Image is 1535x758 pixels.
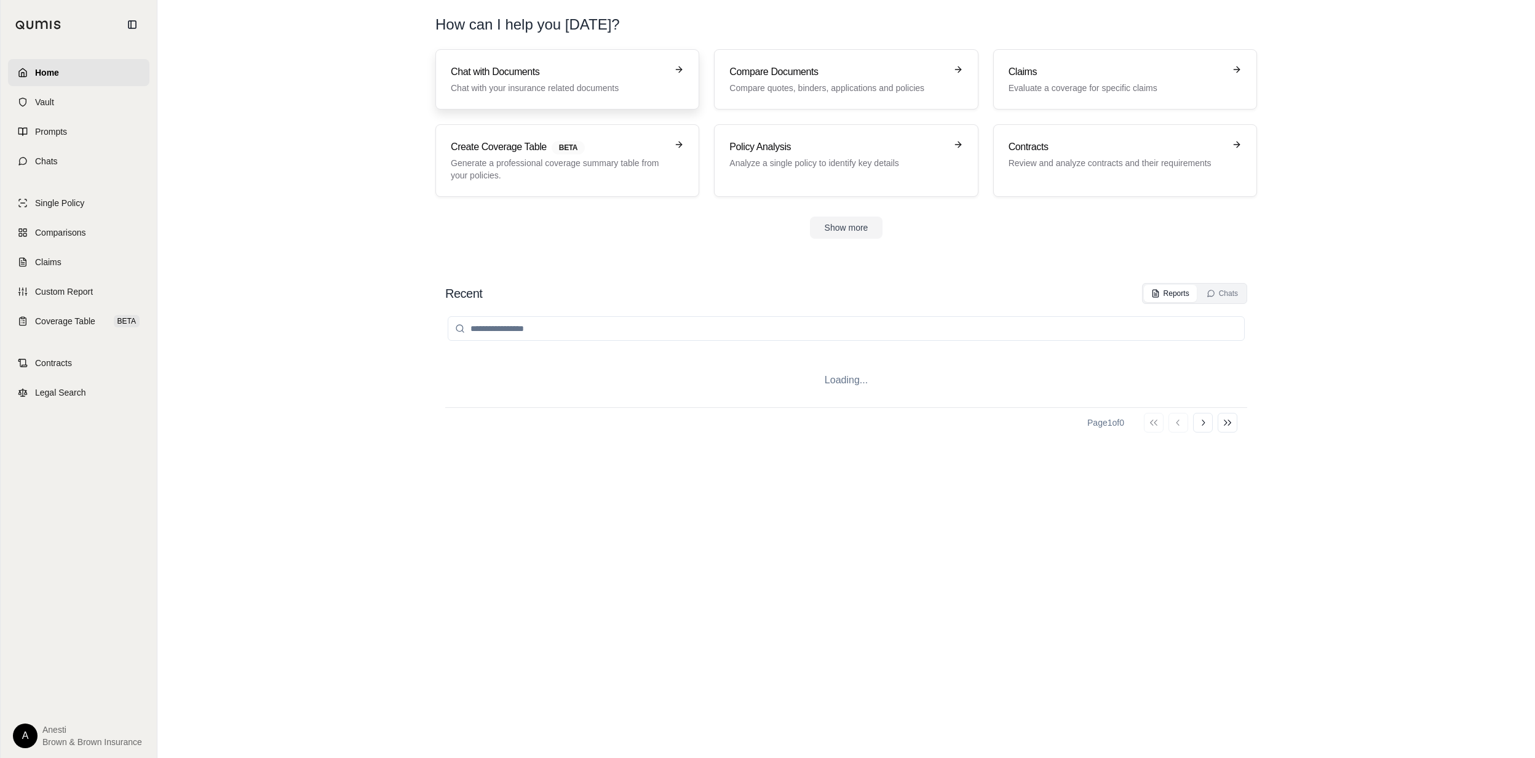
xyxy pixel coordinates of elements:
a: Home [8,59,149,86]
span: Legal Search [35,386,86,399]
button: Reports [1144,285,1197,302]
span: BETA [114,315,140,327]
p: Evaluate a coverage for specific claims [1009,82,1224,94]
button: Show more [810,217,883,239]
div: A [13,724,38,748]
div: Chats [1207,289,1238,298]
a: Contracts [8,349,149,377]
h3: Policy Analysis [729,140,945,154]
span: Anesti [42,724,142,736]
a: Comparisons [8,219,149,246]
a: Legal Search [8,379,149,406]
h1: How can I help you [DATE]? [435,15,1257,34]
span: Claims [35,256,61,268]
h3: Compare Documents [729,65,945,79]
span: Chats [35,155,58,167]
span: Home [35,66,59,79]
span: Single Policy [35,197,84,209]
p: Analyze a single policy to identify key details [729,157,945,169]
img: Qumis Logo [15,20,61,30]
span: Custom Report [35,285,93,298]
h2: Recent [445,285,482,302]
span: Prompts [35,126,67,138]
p: Review and analyze contracts and their requirements [1009,157,1224,169]
a: Chats [8,148,149,175]
button: Collapse sidebar [122,15,142,34]
h3: Chat with Documents [451,65,667,79]
a: ContractsReview and analyze contracts and their requirements [993,124,1257,197]
p: Generate a professional coverage summary table from your policies. [451,157,667,182]
p: Chat with your insurance related documents [451,82,667,94]
p: Compare quotes, binders, applications and policies [729,82,945,94]
span: Contracts [35,357,72,369]
span: Brown & Brown Insurance [42,736,142,748]
a: Prompts [8,118,149,145]
a: Custom Report [8,278,149,305]
a: Chat with DocumentsChat with your insurance related documents [435,49,699,110]
a: Coverage TableBETA [8,308,149,335]
a: Create Coverage TableBETAGenerate a professional coverage summary table from your policies. [435,124,699,197]
span: Comparisons [35,226,85,239]
h3: Create Coverage Table [451,140,667,154]
h3: Claims [1009,65,1224,79]
div: Page 1 of 0 [1087,417,1124,429]
a: Single Policy [8,189,149,217]
div: Loading... [445,353,1247,407]
a: Compare DocumentsCompare quotes, binders, applications and policies [714,49,978,110]
span: Vault [35,96,54,108]
a: Policy AnalysisAnalyze a single policy to identify key details [714,124,978,197]
div: Reports [1151,289,1189,298]
h3: Contracts [1009,140,1224,154]
a: ClaimsEvaluate a coverage for specific claims [993,49,1257,110]
button: Chats [1199,285,1245,302]
a: Vault [8,89,149,116]
span: Coverage Table [35,315,95,327]
a: Claims [8,249,149,276]
span: BETA [552,141,585,154]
